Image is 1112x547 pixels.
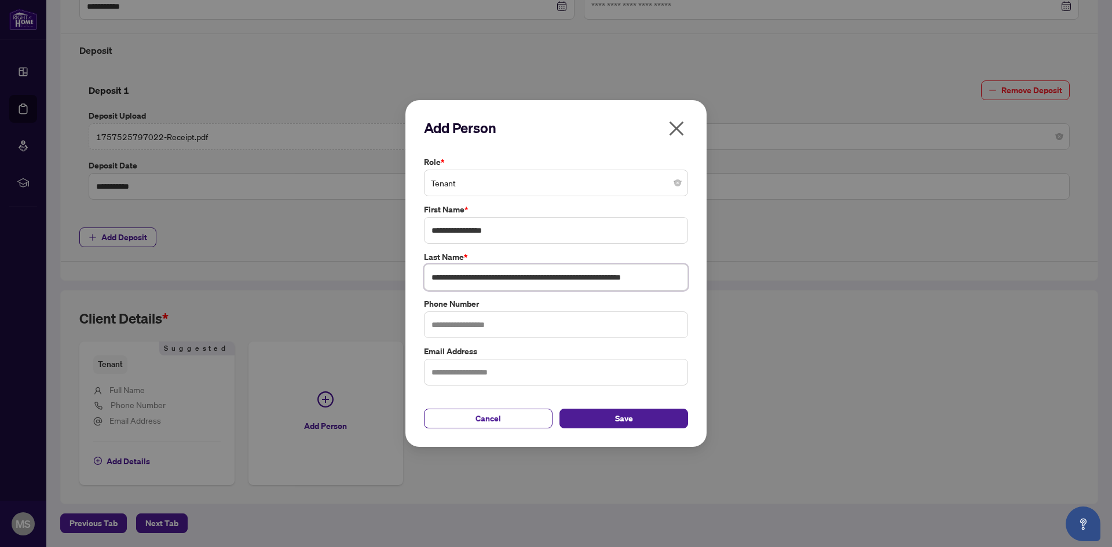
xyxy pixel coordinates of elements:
[615,409,633,428] span: Save
[424,119,688,137] h2: Add Person
[424,298,688,310] label: Phone Number
[431,172,681,194] span: Tenant
[424,409,553,428] button: Cancel
[424,251,688,263] label: Last Name
[1066,506,1100,541] button: Open asap
[475,409,501,428] span: Cancel
[424,345,688,358] label: Email Address
[559,409,688,428] button: Save
[424,156,688,168] label: Role
[667,119,686,138] span: close
[424,203,688,216] label: First Name
[674,179,681,186] span: close-circle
